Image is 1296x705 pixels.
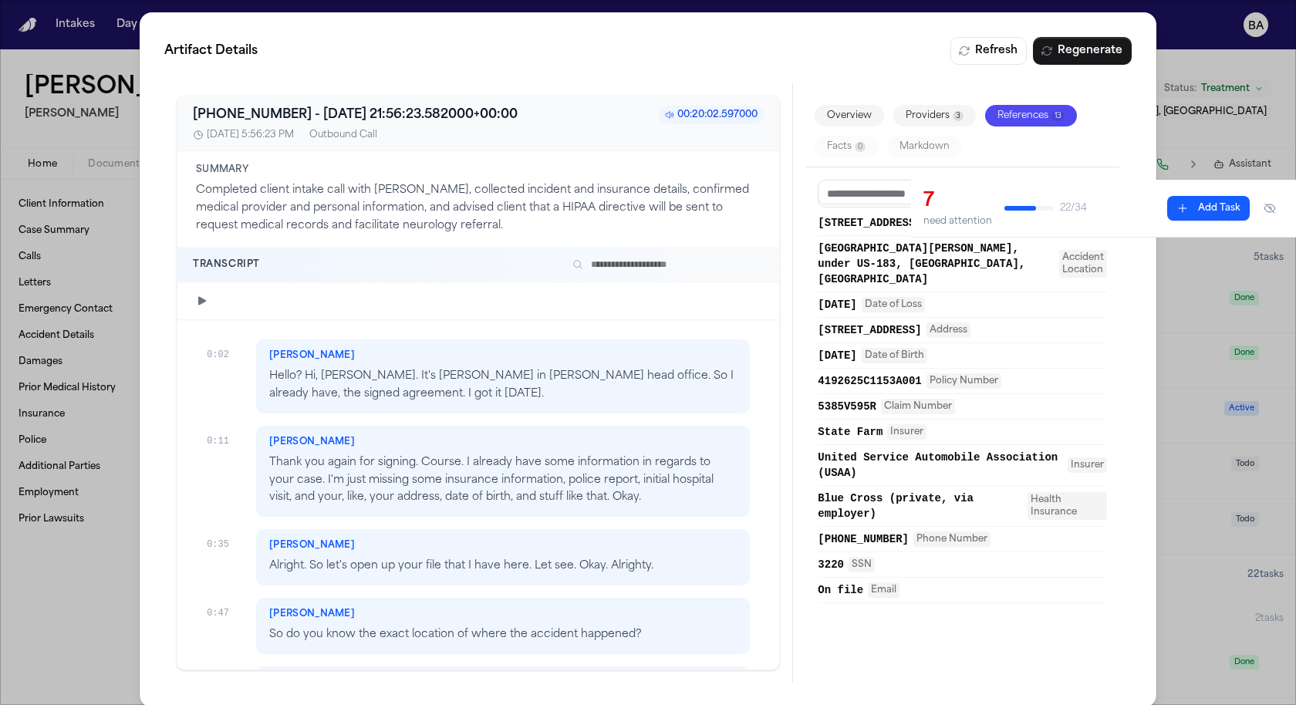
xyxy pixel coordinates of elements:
[207,426,750,517] div: 0:11[PERSON_NAME]Thank you again for signing. Course. I already have some information in regards ...
[207,529,244,551] div: 0:35
[193,106,518,124] h3: [PHONE_NUMBER] - [DATE] 21:56:23.582000+00:00
[926,215,970,231] span: Address
[926,373,1001,389] span: Policy Number
[818,373,1107,389] button: 4192625C1153A001Policy Number
[1068,457,1107,473] span: Insurer
[887,136,962,157] button: Markdown
[818,373,921,389] span: 4192625C1153A001
[868,582,899,598] span: Email
[913,531,991,547] span: Phone Number
[164,42,258,60] span: Artifact Details
[818,399,1107,414] button: 5385V595RClaim Number
[659,106,764,124] span: 00:20:02.597000
[269,558,737,575] p: Alright. So let's open up your file that I have here. Let see. Okay. Alrighty.
[1059,250,1107,278] span: Accident Location
[818,450,1107,481] button: United Service Automobile Association (USAA)Insurer
[953,111,964,121] span: 3
[855,142,866,152] span: 0
[815,136,878,157] button: Facts0
[818,531,909,547] span: [PHONE_NUMBER]
[193,258,260,271] h4: Transcript
[818,241,1055,287] span: [GEOGRAPHIC_DATA][PERSON_NAME], under US-183, [GEOGRAPHIC_DATA], [GEOGRAPHIC_DATA]
[269,539,355,552] span: [PERSON_NAME]
[196,182,761,234] p: Completed client intake call with [PERSON_NAME], collected incident and insurance details, confir...
[269,436,355,448] span: [PERSON_NAME]
[1028,492,1108,520] span: Health Insurance
[818,450,1063,481] span: United Service Automobile Association (USAA)
[309,129,377,141] div: Outbound Call
[862,348,927,363] span: Date of Birth
[818,399,876,414] span: 5385V595R
[815,105,884,126] button: Overview
[818,322,921,338] span: [STREET_ADDRESS]
[818,531,1107,547] button: [PHONE_NUMBER]Phone Number
[207,666,244,688] div: 0:53
[985,105,1077,126] button: References13
[269,608,355,620] span: [PERSON_NAME]
[818,491,1022,521] span: Blue Cross (private, via employer)
[269,349,355,362] span: [PERSON_NAME]
[881,399,955,414] span: Claim Number
[818,297,856,312] span: [DATE]
[207,339,244,361] div: 0:02
[269,368,737,403] p: Hello? Hi, [PERSON_NAME]. It's [PERSON_NAME] in [PERSON_NAME] head office. So I already have, the...
[207,129,294,141] span: [DATE] 5:56:23 PM
[950,37,1027,65] button: Refresh Digest
[207,529,750,585] div: 0:35[PERSON_NAME]Alright. So let's open up your file that I have here. Let see. Okay. Alrighty.
[818,241,1107,287] button: [GEOGRAPHIC_DATA][PERSON_NAME], under US-183, [GEOGRAPHIC_DATA], [GEOGRAPHIC_DATA]Accident Location
[818,557,844,572] span: 3220
[1051,111,1065,121] span: 13
[269,626,737,644] p: So do you know the exact location of where the accident happened?
[196,164,761,176] h4: Summary
[818,322,1107,338] button: [STREET_ADDRESS]Address
[849,557,875,572] span: SSN
[818,424,1107,440] button: State FarmInsurer
[207,598,244,619] div: 0:47
[818,348,1107,363] button: [DATE]Date of Birth
[893,105,976,126] button: Providers3
[269,454,737,507] p: Thank you again for signing. Course. I already have some information in regards to your case. I'm...
[207,598,750,654] div: 0:47[PERSON_NAME]So do you know the exact location of where the accident happened?
[818,348,856,363] span: [DATE]
[818,215,1107,231] button: [STREET_ADDRESS]Address
[207,426,244,447] div: 0:11
[818,582,1107,598] button: On fileEmail
[862,297,925,312] span: Date of Loss
[818,215,921,231] span: [STREET_ADDRESS]
[818,297,1107,312] button: [DATE]Date of Loss
[887,424,926,440] span: Insurer
[818,557,1107,572] button: 3220SSN
[207,339,750,413] div: 0:02[PERSON_NAME]Hello? Hi, [PERSON_NAME]. It's [PERSON_NAME] in [PERSON_NAME] head office. So I ...
[1033,37,1132,65] button: Regenerate Digest
[926,322,970,338] span: Address
[818,582,863,598] span: On file
[818,424,883,440] span: State Farm
[818,491,1107,521] button: Blue Cross (private, via employer)Health Insurance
